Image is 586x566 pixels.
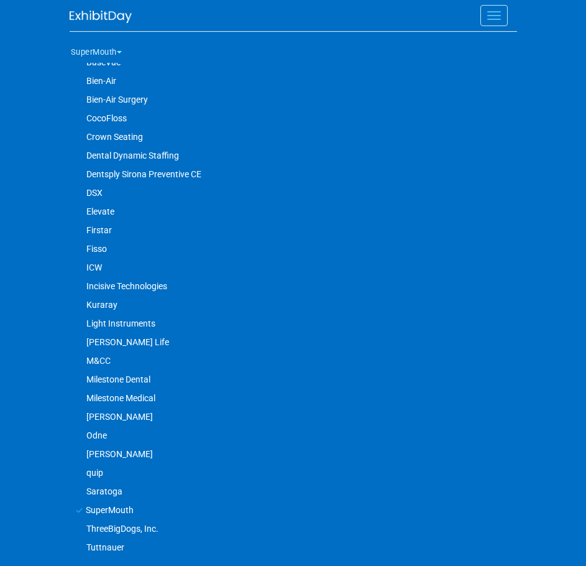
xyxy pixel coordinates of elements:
a: Odne [70,426,506,445]
a: [PERSON_NAME] [70,445,506,463]
a: Dentsply Sirona Preventive CE [70,165,506,183]
a: Bien-Air [70,72,506,90]
a: CocoFloss [70,109,506,128]
img: ExhibitDay [70,11,132,23]
a: DSX [70,183,506,202]
a: Firstar [70,221,506,239]
a: Fisso [70,239,506,258]
a: quip [70,463,506,482]
a: SuperMouth [70,501,506,519]
a: [PERSON_NAME] Life [70,333,506,351]
a: Milestone Medical [70,389,506,407]
a: Saratoga [70,482,506,501]
button: SuperMouth [70,37,137,63]
a: Tuttnauer [70,538,506,557]
a: Bien-Air Surgery [70,90,506,109]
a: M&CC [70,351,506,370]
a: Crown Seating [70,128,506,146]
a: [PERSON_NAME] [70,407,506,426]
a: ICW [70,258,506,277]
button: Menu [480,5,508,26]
a: Light Instruments [70,314,506,333]
a: Elevate [70,202,506,221]
a: Milestone Dental [70,370,506,389]
a: ThreeBigDogs, Inc. [70,519,506,538]
a: Kuraray [70,295,506,314]
a: Dental Dynamic Staffing [70,146,506,165]
a: Incisive Technologies [70,277,506,295]
a: BaseVac [70,53,506,72]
